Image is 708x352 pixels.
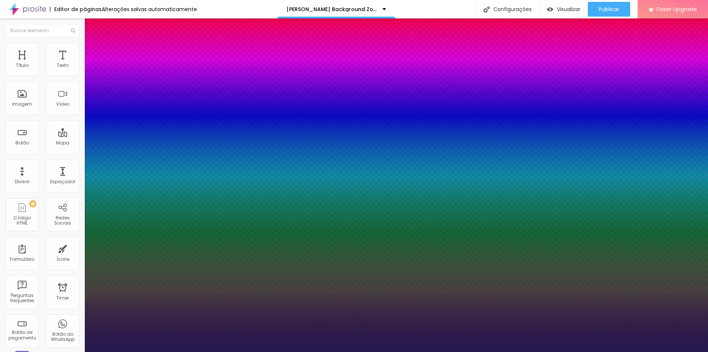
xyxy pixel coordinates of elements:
[15,140,29,146] div: Botão
[287,7,377,12] p: [PERSON_NAME] Background Zoom Meeting
[7,215,37,226] div: Código HTML
[71,28,75,33] img: Icone
[102,7,197,12] div: Alterações salvas automaticamente
[48,332,77,342] div: Botão do WhatsApp
[588,2,630,17] button: Publicar
[557,6,580,12] span: Visualizar
[483,6,490,13] img: Icone
[547,6,553,13] img: view-1.svg
[10,257,34,262] div: Formulário
[50,7,102,12] div: Editor de páginas
[539,2,588,17] button: Visualizar
[48,215,77,226] div: Redes Sociais
[56,140,69,146] div: Mapa
[16,63,28,68] div: Título
[599,6,619,12] span: Publicar
[56,102,69,107] div: Vídeo
[56,295,69,301] div: Timer
[12,102,32,107] div: Imagem
[7,293,37,304] div: Perguntas frequentes
[6,24,79,37] input: Buscar elemento
[57,63,69,68] div: Texto
[657,6,697,12] span: Fazer Upgrade
[15,179,29,184] div: Divisor
[7,330,37,341] div: Botão de pagamento
[56,257,69,262] div: Ícone
[50,179,75,184] div: Espaçador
